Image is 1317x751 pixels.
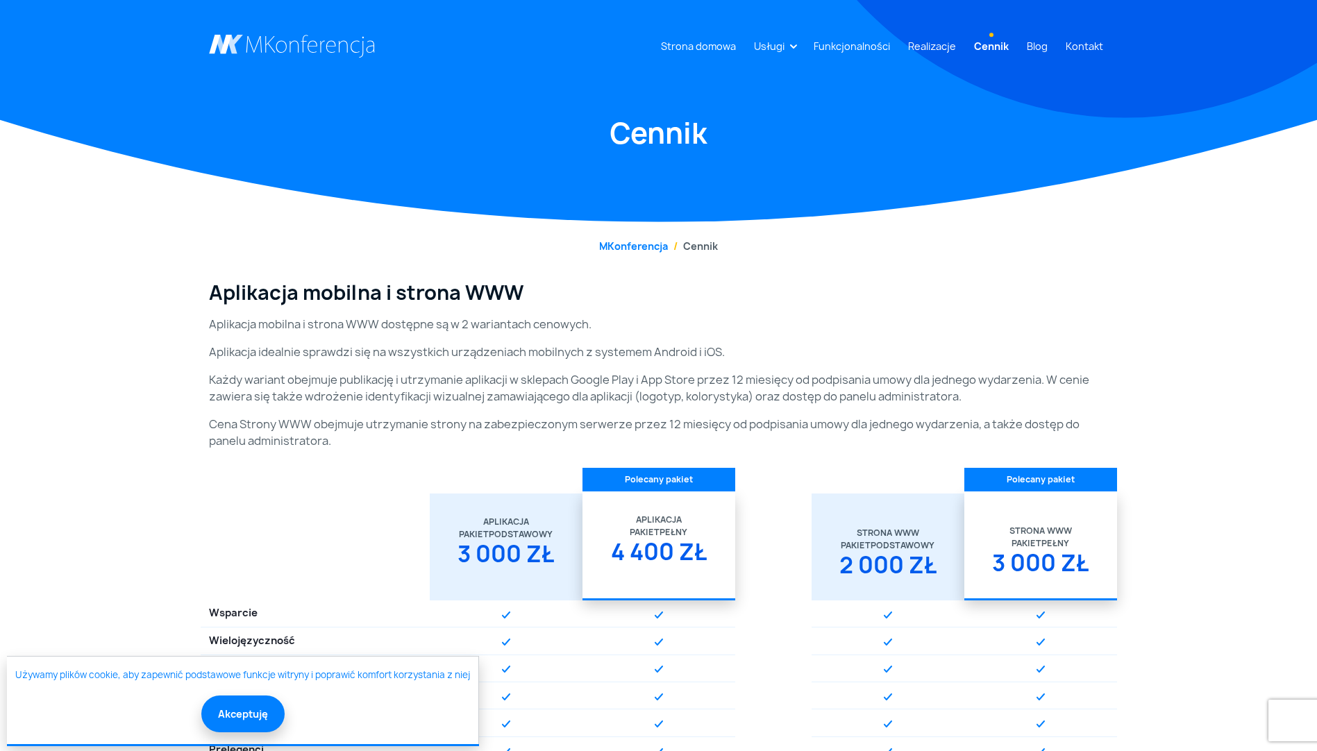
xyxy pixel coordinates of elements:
div: Podstawowy [438,528,574,541]
div: Pełny [591,526,727,539]
button: Akceptuję [201,695,285,732]
span: Wsparcie [209,606,258,621]
a: Strona domowa [655,33,741,59]
div: 3 000 zł [438,541,574,578]
div: 2 000 zł [820,552,956,589]
h1: Cennik [209,115,1109,152]
span: Pakiet [630,526,660,539]
img: Graficzny element strony [502,693,510,700]
div: 3 000 zł [973,550,1109,587]
img: Graficzny element strony [884,639,892,645]
img: Graficzny element strony [1037,611,1045,618]
img: Graficzny element strony [1037,639,1045,645]
div: Strona WWW [820,527,956,539]
img: Graficzny element strony [884,693,892,700]
div: Podstawowy [820,539,956,552]
a: Usługi [748,33,790,59]
a: Blog [1021,33,1053,59]
img: Graficzny element strony [884,611,892,618]
img: Graficzny element strony [655,611,663,618]
div: Pełny [973,537,1109,550]
img: Graficzny element strony [655,666,663,673]
span: Pakiet [841,539,871,552]
li: Cennik [668,239,718,253]
div: Aplikacja [438,516,574,528]
img: Graficzny element strony [1037,693,1045,700]
div: 4 400 zł [591,539,727,576]
span: Wielojęzyczność [209,634,295,649]
img: Graficzny element strony [655,639,663,645]
img: Graficzny element strony [502,639,510,645]
img: Graficzny element strony [502,666,510,673]
a: Cennik [968,33,1014,59]
img: Graficzny element strony [884,720,892,727]
a: Kontakt [1060,33,1109,59]
img: Graficzny element strony [655,720,663,727]
span: Pakiet [459,528,489,541]
nav: breadcrumb [209,239,1109,253]
img: Graficzny element strony [655,693,663,700]
a: Realizacje [903,33,962,59]
div: Aplikacja [591,514,727,526]
p: Aplikacja mobilna i strona WWW dostępne są w 2 wariantach cenowych. [209,316,1109,332]
a: Funkcjonalności [808,33,896,59]
a: MKonferencja [599,239,668,253]
span: Pakiet [1012,537,1041,550]
img: Graficzny element strony [1037,720,1045,727]
img: Graficzny element strony [502,720,510,727]
h3: Aplikacja mobilna i strona WWW [209,281,1109,305]
img: Graficzny element strony [502,611,510,618]
div: Strona WWW [973,525,1109,537]
a: Używamy plików cookie, aby zapewnić podstawowe funkcje witryny i poprawić komfort korzystania z niej [15,668,470,682]
p: Aplikacja idealnie sprawdzi się na wszystkich urządzeniach mobilnych z systemem Android i iOS. [209,344,1109,360]
p: Każdy wariant obejmuje publikację i utrzymanie aplikacji w sklepach Google Play i App Store przez... [209,371,1109,405]
p: Cena Strony WWW obejmuje utrzymanie strony na zabezpieczonym serwerze przez 12 miesięcy od podpis... [209,416,1109,449]
img: Graficzny element strony [1037,666,1045,673]
img: Graficzny element strony [884,666,892,673]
